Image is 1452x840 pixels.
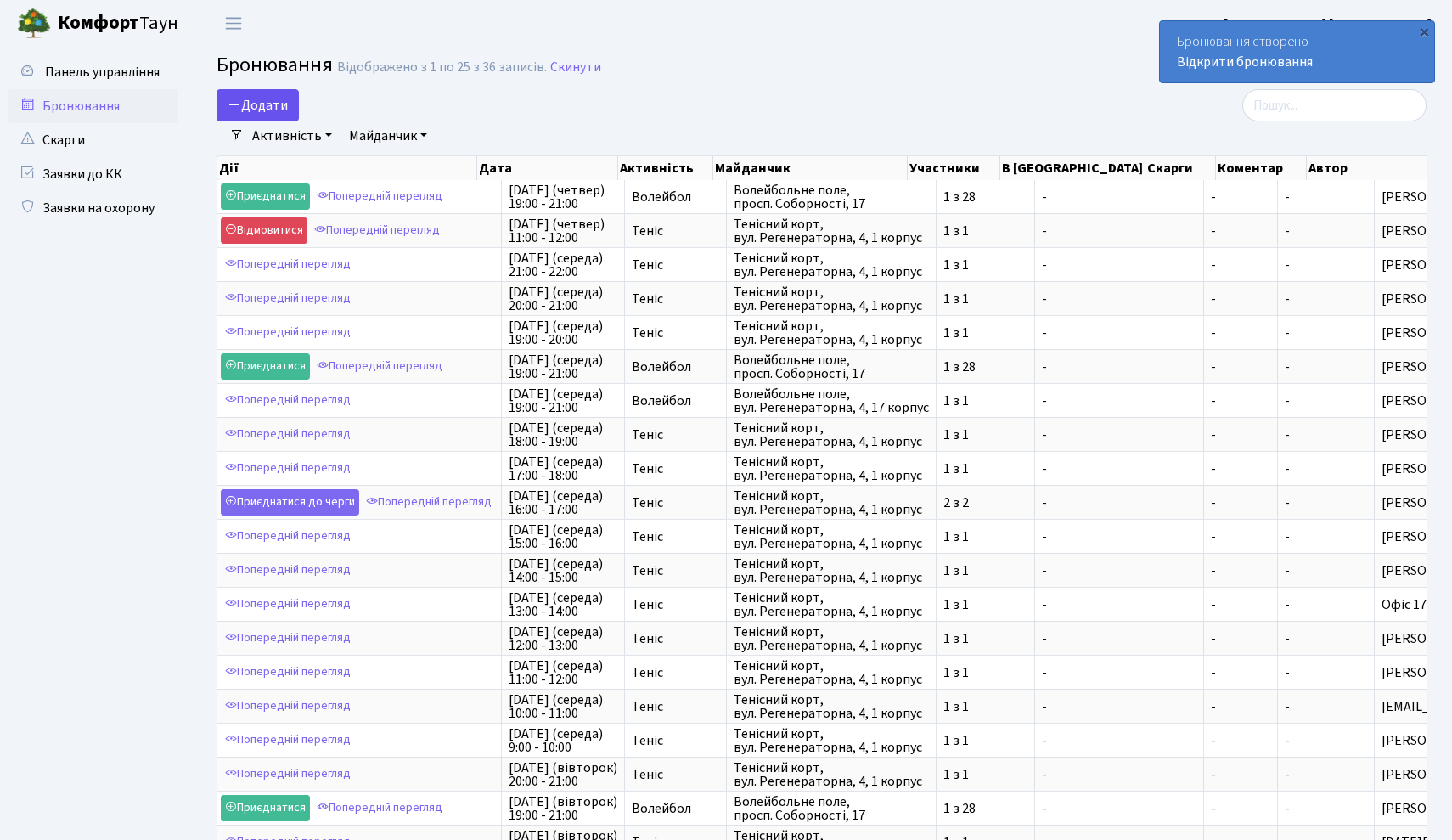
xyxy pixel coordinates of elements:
span: 1 з 1 [943,632,1027,646]
span: - [1285,290,1290,308]
span: - [1285,493,1290,512]
span: - [1285,799,1290,818]
span: - [1042,598,1196,612]
span: - [1285,765,1290,784]
img: logo.png [17,7,51,41]
span: - [1285,459,1290,478]
a: Попередній перегляд [310,217,444,244]
span: Тенісний корт, вул. Регенераторна, 4, 1 корпус [734,217,929,245]
span: [DATE] (середа) 14:00 - 15:00 [509,557,617,584]
span: [DATE] (четвер) 19:00 - 21:00 [509,183,617,211]
a: Попередній перегляд [221,387,355,414]
span: Тенісний корт, вул. Регенераторна, 4, 1 корпус [734,659,929,686]
span: Таун [58,9,178,38]
span: Теніс [632,734,719,747]
span: Волейбол [632,190,719,204]
span: - [1285,697,1290,716]
span: Тенісний корт, вул. Регенераторна, 4, 1 корпус [734,421,929,448]
span: - [1042,666,1196,679]
a: Попередній перегляд [221,319,355,346]
span: Тенісний корт, вул. Регенераторна, 4, 1 корпус [734,489,929,516]
span: - [1211,326,1270,340]
span: - [1042,224,1196,238]
span: Теніс [632,292,719,306]
span: [DATE] (середа) 16:00 - 17:00 [509,489,617,516]
span: 1 з 1 [943,734,1027,747]
span: - [1285,731,1290,750]
span: [DATE] (середа) 12:00 - 13:00 [509,625,617,652]
span: - [1042,462,1196,476]
span: 1 з 28 [943,360,1027,374]
span: - [1211,564,1270,578]
span: 1 з 1 [943,326,1027,340]
span: - [1285,527,1290,546]
span: Бронювання [217,50,333,80]
a: Приєднатися [221,353,310,380]
span: [DATE] (середа) 20:00 - 21:00 [509,285,617,313]
a: Майданчик [342,121,434,150]
span: Теніс [632,224,719,238]
a: Скинути [550,59,601,76]
span: - [1042,292,1196,306]
span: - [1042,768,1196,781]
a: Попередній перегляд [221,625,355,651]
span: Волейбольне поле, просп. Соборності, 17 [734,183,929,211]
span: - [1285,392,1290,410]
span: Теніс [632,428,719,442]
span: [DATE] (середа) 18:00 - 19:00 [509,421,617,448]
span: Тенісний корт, вул. Регенераторна, 4, 1 корпус [734,251,929,279]
span: Тенісний корт, вул. Регенераторна, 4, 1 корпус [734,455,929,482]
span: - [1042,734,1196,747]
span: - [1042,496,1196,510]
a: Відкрити бронювання [1177,53,1313,71]
span: - [1211,734,1270,747]
span: - [1285,358,1290,376]
span: Волейбольне поле, вул. Регенераторна, 4, 17 корпус [734,387,929,414]
th: Майданчик [713,156,909,180]
span: - [1211,394,1270,408]
span: [DATE] (вівторок) 20:00 - 21:00 [509,761,617,788]
span: 1 з 28 [943,802,1027,815]
span: Волейбольне поле, просп. Соборності, 17 [734,353,929,381]
span: Тенісний корт, вул. Регенераторна, 4, 1 корпус [734,693,929,720]
a: Попередній перегляд [221,761,355,787]
span: Волейбол [632,802,719,815]
span: - [1285,663,1290,682]
a: Панель управління [8,55,178,89]
span: - [1211,530,1270,544]
span: - [1042,428,1196,442]
button: Переключити навігацію [212,9,255,37]
a: Заявки до КК [8,157,178,191]
span: 2 з 2 [943,496,1027,510]
span: [DATE] (середа) 19:00 - 21:00 [509,387,617,414]
span: Тенісний корт, вул. Регенераторна, 4, 1 корпус [734,523,929,550]
span: [DATE] (середа) 13:00 - 14:00 [509,591,617,618]
span: - [1285,629,1290,648]
span: - [1211,496,1270,510]
span: Тенісний корт, вул. Регенераторна, 4, 1 корпус [734,727,929,754]
span: - [1211,666,1270,679]
button: Додати [217,89,299,121]
th: Дії [217,156,477,180]
th: В [GEOGRAPHIC_DATA] [1000,156,1145,180]
span: 1 з 1 [943,258,1027,272]
a: Попередній перегляд [312,183,447,210]
input: Пошук... [1242,89,1427,121]
span: - [1285,188,1290,206]
th: Дата [477,156,618,180]
span: Тенісний корт, вул. Регенераторна, 4, 1 корпус [734,761,929,788]
span: - [1211,224,1270,238]
a: [PERSON_NAME] [PERSON_NAME] [1224,14,1432,34]
span: Теніс [632,496,719,510]
span: - [1042,632,1196,646]
span: [DATE] (середа) 9:00 - 10:00 [509,727,617,754]
span: - [1285,256,1290,274]
a: Заявки на охорону [8,191,178,225]
span: 1 з 1 [943,598,1027,612]
div: Бронювання створено [1160,21,1434,82]
a: Попередній перегляд [221,693,355,719]
span: - [1211,190,1270,204]
a: Активність [245,121,339,150]
a: Попередній перегляд [221,591,355,617]
b: Комфорт [58,9,139,37]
